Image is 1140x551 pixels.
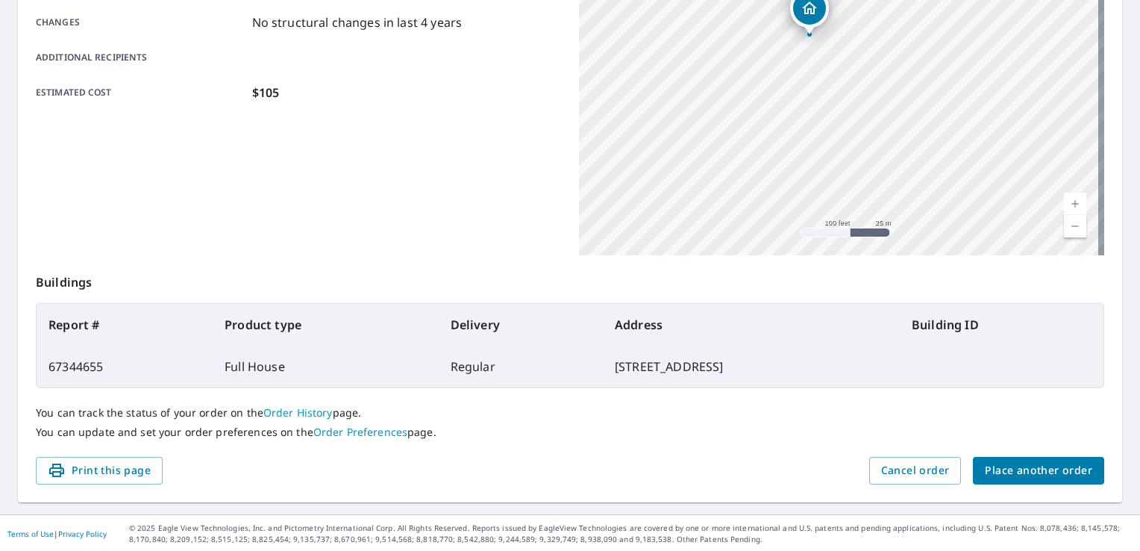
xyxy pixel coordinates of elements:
[36,406,1104,420] p: You can track the status of your order on the page.
[881,461,950,480] span: Cancel order
[37,346,213,387] td: 67344655
[36,84,246,102] p: Estimated cost
[252,13,463,31] p: No structural changes in last 4 years
[48,461,151,480] span: Print this page
[36,255,1104,303] p: Buildings
[213,346,439,387] td: Full House
[36,426,1104,439] p: You can update and set your order preferences on the page.
[1064,193,1086,215] a: Current Level 18, Zoom In
[36,13,246,31] p: Changes
[869,457,962,485] button: Cancel order
[900,304,1103,346] th: Building ID
[7,529,107,538] p: |
[213,304,439,346] th: Product type
[439,346,603,387] td: Regular
[129,523,1133,545] p: © 2025 Eagle View Technologies, Inc. and Pictometry International Corp. All Rights Reserved. Repo...
[985,461,1092,480] span: Place another order
[252,84,280,102] p: $105
[603,304,900,346] th: Address
[603,346,900,387] td: [STREET_ADDRESS]
[313,425,407,439] a: Order Preferences
[37,304,213,346] th: Report #
[973,457,1104,485] button: Place another order
[263,405,333,420] a: Order History
[58,529,107,539] a: Privacy Policy
[1064,215,1086,237] a: Current Level 18, Zoom Out
[36,457,163,485] button: Print this page
[439,304,603,346] th: Delivery
[7,529,54,539] a: Terms of Use
[36,51,246,64] p: Additional recipients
